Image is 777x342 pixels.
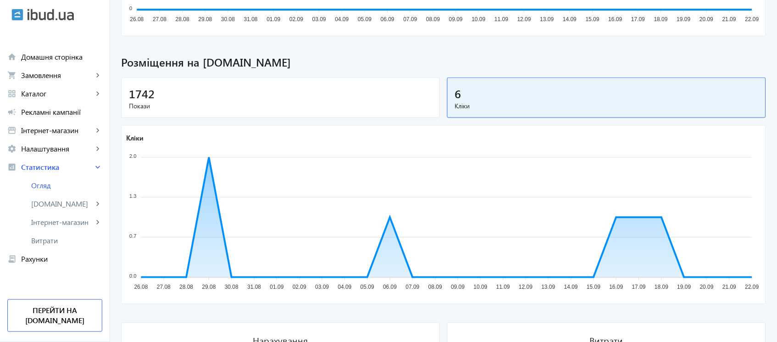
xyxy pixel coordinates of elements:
[11,9,23,21] img: ibud.svg
[129,6,132,11] tspan: 0
[153,16,166,22] tspan: 27.08
[93,126,102,135] mat-icon: keyboard_arrow_right
[315,284,329,291] tspan: 03.09
[31,199,93,208] span: [DOMAIN_NAME]
[130,16,144,22] tspan: 26.08
[244,16,258,22] tspan: 31.08
[7,299,102,332] a: Перейти на [DOMAIN_NAME]
[7,163,17,172] mat-icon: analytics
[121,55,766,70] span: Розміщення на [DOMAIN_NAME]
[335,16,349,22] tspan: 04.09
[202,284,216,291] tspan: 29.08
[267,16,281,22] tspan: 01.09
[157,284,171,291] tspan: 27.08
[221,16,235,22] tspan: 30.08
[654,16,668,22] tspan: 18.09
[21,52,102,62] span: Домашня сторінка
[7,71,17,80] mat-icon: shopping_cart
[7,107,17,117] mat-icon: campaign
[496,284,510,291] tspan: 11.09
[312,16,326,22] tspan: 03.09
[21,144,93,153] span: Налаштування
[451,284,465,291] tspan: 09.09
[7,89,17,98] mat-icon: grid_view
[129,234,136,239] tspan: 0.7
[745,16,759,22] tspan: 22.09
[7,254,17,264] mat-icon: receipt_long
[361,284,374,291] tspan: 05.09
[455,86,461,101] span: 6
[93,199,102,208] mat-icon: keyboard_arrow_right
[338,284,352,291] tspan: 04.09
[428,284,442,291] tspan: 08.09
[129,86,155,101] span: 1742
[358,16,372,22] tspan: 05.09
[7,144,17,153] mat-icon: settings
[632,16,645,22] tspan: 17.09
[31,218,93,227] span: Інтернет-магазин
[494,16,508,22] tspan: 11.09
[21,254,102,264] span: Рахунки
[610,284,623,291] tspan: 16.09
[21,107,102,117] span: Рекламні кампанії
[587,284,601,291] tspan: 15.09
[381,16,394,22] tspan: 06.09
[542,284,555,291] tspan: 13.09
[28,9,74,21] img: ibud_text.svg
[93,163,102,172] mat-icon: keyboard_arrow_right
[93,144,102,153] mat-icon: keyboard_arrow_right
[383,284,397,291] tspan: 06.09
[677,16,691,22] tspan: 19.09
[93,218,102,227] mat-icon: keyboard_arrow_right
[21,71,93,80] span: Замовлення
[198,16,212,22] tspan: 29.08
[655,284,669,291] tspan: 18.09
[93,89,102,98] mat-icon: keyboard_arrow_right
[225,284,239,291] tspan: 30.08
[270,284,284,291] tspan: 01.09
[455,101,758,111] span: Кліки
[472,16,486,22] tspan: 10.09
[134,284,148,291] tspan: 26.08
[31,181,102,190] span: Огляд
[426,16,440,22] tspan: 08.09
[129,194,136,199] tspan: 1.3
[7,126,17,135] mat-icon: storefront
[179,284,193,291] tspan: 28.08
[722,16,736,22] tspan: 21.09
[700,16,714,22] tspan: 20.09
[31,236,102,245] span: Витрати
[449,16,463,22] tspan: 09.09
[247,284,261,291] tspan: 31.08
[609,16,622,22] tspan: 16.09
[129,274,136,279] tspan: 0.0
[129,154,136,159] tspan: 2.0
[540,16,554,22] tspan: 13.09
[563,16,577,22] tspan: 14.09
[677,284,691,291] tspan: 19.09
[474,284,488,291] tspan: 10.09
[21,126,93,135] span: Інтернет-магазин
[176,16,189,22] tspan: 28.08
[406,284,420,291] tspan: 07.09
[586,16,599,22] tspan: 15.09
[404,16,417,22] tspan: 07.09
[93,71,102,80] mat-icon: keyboard_arrow_right
[129,101,432,111] span: Покази
[21,89,93,98] span: Каталог
[289,16,303,22] tspan: 02.09
[517,16,531,22] tspan: 12.09
[700,284,714,291] tspan: 20.09
[126,134,144,143] text: Кліки
[21,163,93,172] span: Статистика
[7,52,17,62] mat-icon: home
[519,284,533,291] tspan: 12.09
[564,284,578,291] tspan: 14.09
[293,284,306,291] tspan: 02.09
[632,284,646,291] tspan: 17.09
[745,284,759,291] tspan: 22.09
[723,284,737,291] tspan: 21.09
